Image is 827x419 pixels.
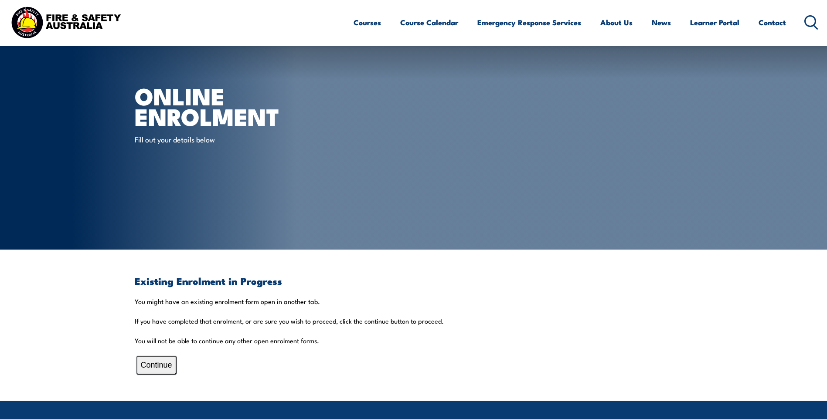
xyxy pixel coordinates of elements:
[600,11,633,34] a: About Us
[135,276,693,286] h3: Existing Enrolment in Progress
[135,317,693,325] p: If you have completed that enrolment, or are sure you wish to proceed, click the continue button ...
[136,356,177,375] button: Continue
[135,85,350,126] h1: Online Enrolment
[135,336,693,345] p: You will not be able to continue any other open enrolment forms.
[135,134,294,144] p: Fill out your details below
[690,11,739,34] a: Learner Portal
[759,11,786,34] a: Contact
[400,11,458,34] a: Course Calendar
[652,11,671,34] a: News
[354,11,381,34] a: Courses
[477,11,581,34] a: Emergency Response Services
[135,297,693,306] p: You might have an existing enrolment form open in another tab.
